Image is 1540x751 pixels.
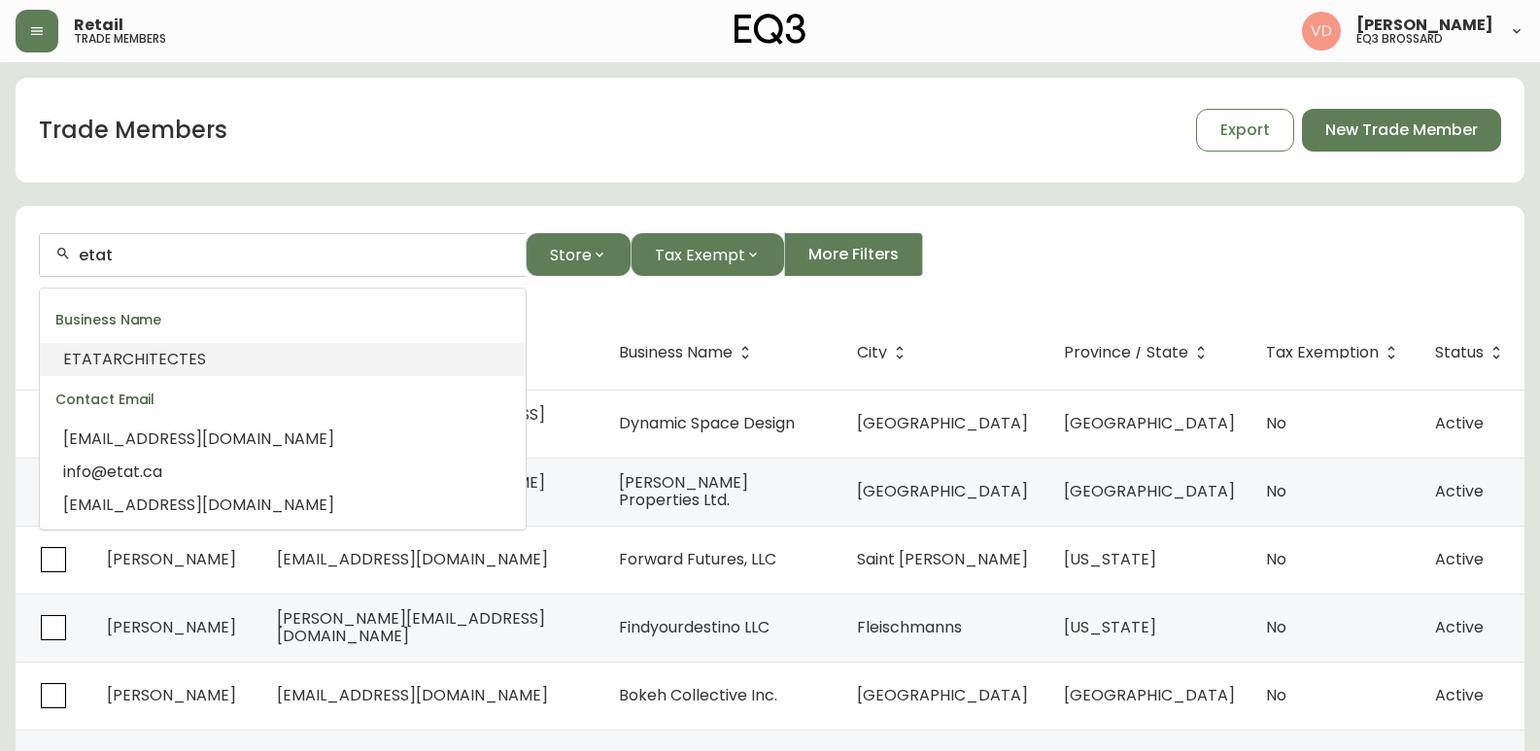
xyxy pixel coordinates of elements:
span: [GEOGRAPHIC_DATA] [857,480,1028,502]
span: ARCHITECTES [102,348,206,370]
span: [EMAIL_ADDRESS][DOMAIN_NAME] [63,427,334,450]
span: [GEOGRAPHIC_DATA] [1064,480,1235,502]
span: No [1266,684,1286,706]
span: Active [1435,616,1484,638]
span: Business Name [619,344,758,361]
img: logo [735,14,806,45]
span: [US_STATE] [1064,616,1156,638]
button: New Trade Member [1302,109,1501,152]
span: Saint [PERSON_NAME] [857,548,1028,570]
span: Export [1220,119,1270,141]
span: No [1266,480,1286,502]
span: Province / State [1064,344,1214,361]
span: [PERSON_NAME] [107,684,236,706]
span: [GEOGRAPHIC_DATA] [1064,412,1235,434]
span: Forward Futures, LLC [619,548,776,570]
span: Dynamic Space Design [619,412,795,434]
span: [PERSON_NAME] [1356,17,1493,33]
button: Store [526,233,631,276]
button: Tax Exempt [631,233,784,276]
span: Active [1435,412,1484,434]
h5: eq3 brossard [1356,33,1443,45]
span: City [857,344,912,361]
div: Business Name [40,296,526,343]
span: Retail [74,17,123,33]
span: [US_STATE] [1064,548,1156,570]
span: [PERSON_NAME][EMAIL_ADDRESS][DOMAIN_NAME] [277,607,545,647]
span: Tax Exempt [655,243,745,267]
span: Active [1435,684,1484,706]
button: Export [1196,109,1294,152]
span: Tax Exemption [1266,347,1379,358]
span: No [1266,548,1286,570]
span: [PERSON_NAME] [107,548,236,570]
span: [GEOGRAPHIC_DATA] [857,684,1028,706]
span: [EMAIL_ADDRESS][DOMAIN_NAME] [63,494,334,516]
span: [EMAIL_ADDRESS][DOMAIN_NAME] [277,684,548,706]
span: Active [1435,548,1484,570]
span: New Trade Member [1325,119,1478,141]
span: City [857,347,887,358]
span: [GEOGRAPHIC_DATA] [857,412,1028,434]
img: 34cbe8de67806989076631741e6a7c6b [1302,12,1341,51]
span: Findyourdestino LLC [619,616,770,638]
span: [PERSON_NAME] [107,616,236,638]
h1: Trade Members [39,114,227,147]
input: Search [79,246,510,264]
span: Status [1435,347,1484,358]
span: Fleischmanns [857,616,962,638]
div: Contact Email [40,376,526,423]
span: Tax Exemption [1266,344,1404,361]
span: info@ [63,461,107,483]
span: Bokeh Collective Inc. [619,684,777,706]
span: [GEOGRAPHIC_DATA] [1064,684,1235,706]
span: Active [1435,480,1484,502]
span: No [1266,616,1286,638]
span: Province / State [1064,347,1188,358]
span: Business Name [619,347,733,358]
span: etat [107,461,140,483]
span: ETAT [63,348,102,370]
span: No [1266,412,1286,434]
span: More Filters [808,244,899,265]
span: .ca [140,461,162,483]
span: [EMAIL_ADDRESS][DOMAIN_NAME] [277,548,548,570]
span: Status [1435,344,1509,361]
h5: trade members [74,33,166,45]
span: Store [550,243,592,267]
button: More Filters [784,233,923,276]
span: [PERSON_NAME] Properties Ltd. [619,471,748,511]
